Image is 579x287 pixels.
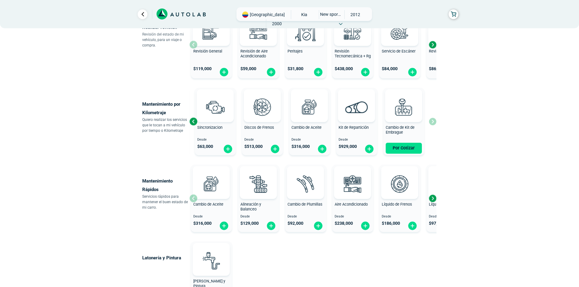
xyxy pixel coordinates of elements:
img: fi_plus-circle2.svg [317,144,327,154]
span: Kit de Repartición [339,125,369,130]
img: revision_tecno_mecanica-v3.svg [339,17,366,44]
img: fi_plus-circle2.svg [266,67,276,77]
button: Cambio de Kit de Embrague Por Cotizar [383,88,424,155]
button: Revisión de Batería $86,900 [426,11,467,78]
img: peritaje-v3.svg [292,17,319,44]
span: Desde [288,215,324,219]
button: Kit de Repartición Desde $929,000 [336,88,377,155]
img: AD0BCuuxAAAAAElFTkSuQmCC [249,167,267,186]
img: alineacion_y_balanceo-v3.svg [245,170,272,197]
span: Revisión de Batería [429,49,462,53]
img: fi_plus-circle2.svg [313,67,323,77]
img: cambio_de_aceite-v3.svg [296,94,323,120]
span: $ 513,000 [244,144,263,149]
button: Revisión de Aire Acondicionado $59,000 [238,11,279,78]
div: Previous slide [189,117,198,126]
img: AD0BCuuxAAAAAElFTkSuQmCC [253,91,271,109]
img: fi_plus-circle2.svg [219,221,229,231]
span: $ 63,000 [197,144,213,149]
img: liquido_refrigerante-v3.svg [433,170,460,197]
p: Latonería y Pintura [142,254,189,262]
img: fi_plus-circle2.svg [270,144,280,154]
img: correa_de_reparticion-v3.svg [345,101,368,113]
span: Alineación y Balanceo [240,202,261,212]
img: fi_plus-circle2.svg [360,221,370,231]
span: $ 119,000 [193,66,212,71]
span: $ 438,000 [335,66,353,71]
span: $ 84,000 [382,66,398,71]
button: Peritajes $31,800 [285,11,326,78]
span: Sincronizacion [197,125,222,130]
img: aire_acondicionado-v3.svg [339,170,366,197]
img: latoneria_y_pintura-v3.svg [198,247,225,274]
p: Revisión del estado de mi vehículo, para un viaje o compra. [142,32,189,48]
img: fi_plus-circle2.svg [360,67,370,77]
span: Cambio de Aceite [193,202,223,207]
span: 2000 [266,19,288,28]
div: Next slide [428,40,437,49]
span: Servicio de Escáner [382,49,415,53]
img: Flag of COLOMBIA [242,12,248,18]
p: Mantenimiento por Kilometraje [142,100,189,117]
span: Desde [240,215,277,219]
img: AD0BCuuxAAAAAElFTkSuQmCC [202,244,220,262]
span: Peritajes [288,49,303,53]
span: Desde [197,138,233,142]
span: Aire Acondicionado [335,202,368,207]
span: $ 59,000 [240,66,256,71]
div: Next slide [428,194,437,203]
span: Desde [335,215,371,219]
span: $ 86,900 [429,66,445,71]
img: revision_general-v3.svg [198,17,225,44]
span: Discos de Frenos [244,125,274,130]
button: Cambio de Plumillas Desde $92,000 [285,165,326,232]
img: fi_plus-circle2.svg [266,221,276,231]
img: fi_plus-circle2.svg [364,144,374,154]
img: plumillas-v3.svg [292,170,319,197]
span: Desde [291,138,328,142]
button: Servicio de Escáner $84,000 [379,11,420,78]
a: Ir al paso anterior [138,9,147,19]
img: fi_plus-circle2.svg [223,144,233,154]
img: fi_plus-circle2.svg [313,221,323,231]
span: Cambio de Kit de Embrague [386,125,415,135]
p: Servicios rápidos para mantener el buen estado de mi carro. [142,194,189,210]
span: NEW SPORTAGE LX [319,10,341,19]
img: liquido_frenos-v3.svg [386,170,413,197]
img: kit_de_embrague-v3.svg [390,94,417,120]
span: Desde [193,215,229,219]
button: Por Cotizar [386,143,422,154]
span: Desde [382,215,418,219]
span: Desde [339,138,375,142]
img: AD0BCuuxAAAAAElFTkSuQmCC [202,167,220,186]
span: [GEOGRAPHIC_DATA] [250,12,285,18]
button: Revisión Tecnomecánica + Rg $438,000 [332,11,373,78]
img: AD0BCuuxAAAAAElFTkSuQmCC [206,91,224,109]
img: AD0BCuuxAAAAAElFTkSuQmCC [347,91,366,109]
span: Revisión de Aire Acondicionado [240,49,268,59]
span: KIA [294,10,315,19]
span: $ 316,000 [291,144,310,149]
img: fi_plus-circle2.svg [408,67,417,77]
span: $ 31,800 [288,66,303,71]
img: cambio_bateria-v3.svg [433,17,460,44]
span: $ 238,000 [335,221,353,226]
span: Revisión Tecnomecánica + Rg [335,49,371,59]
span: Líquido Refrigerante [429,202,463,207]
img: frenos2-v3.svg [249,94,276,120]
img: AD0BCuuxAAAAAElFTkSuQmCC [395,91,413,109]
p: Quiero realizar los servicios que le tocan a mi vehículo por tiempo o Kilometraje [142,117,189,133]
button: Cambio de Aceite Desde $316,000 [191,165,232,232]
span: $ 186,000 [382,221,400,226]
img: fi_plus-circle2.svg [219,67,229,77]
button: Sincronizacion Desde $63,000 [195,88,236,155]
span: Cambio de Aceite [291,125,322,130]
button: Líquido de Frenos Desde $186,000 [379,165,420,232]
img: cambio_de_aceite-v3.svg [198,170,225,197]
button: Alineación y Balanceo Desde $129,000 [238,165,279,232]
span: $ 316,000 [193,221,212,226]
span: Desde [244,138,281,142]
span: $ 129,000 [240,221,259,226]
span: $ 92,000 [288,221,303,226]
img: AD0BCuuxAAAAAElFTkSuQmCC [300,91,319,109]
